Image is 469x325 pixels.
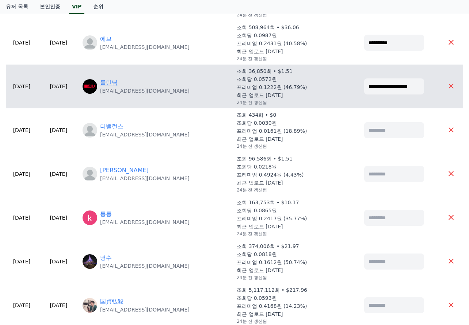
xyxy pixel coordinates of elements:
p: 프리미엄 0.1612원 (50.74%) [237,259,307,266]
p: 조회당 0.0218원 [237,163,277,170]
p: 조회당 0.0987원 [237,32,277,39]
span: Messages [61,243,82,248]
p: [EMAIL_ADDRESS][DOMAIN_NAME] [100,175,190,182]
p: 조회 36,850회 • $1.51 [237,67,293,75]
td: [DATE] [38,108,80,152]
p: 프리미엄 0.4924원 (4.43%) [237,171,304,178]
p: [EMAIL_ADDRESS][DOMAIN_NAME] [100,262,190,270]
p: 조회당 0.0865원 [237,207,277,214]
p: 최근 업로드 [DATE] [237,223,283,230]
p: 최근 업로드 [DATE] [237,48,283,55]
p: 프리미엄 0.2431원 (40.58%) [237,40,307,47]
p: 최근 업로드 [DATE] [237,310,283,318]
img: profile_blank.webp [83,167,97,181]
img: http://k.kakaocdn.net/dn/b4uBtL/btsLNw5KgVN/QKZ7aqMfEl2ddIglP1J1kk/img_640x640.jpg [83,254,97,269]
td: [DATE] [38,196,80,240]
p: 24분 전 갱신됨 [237,318,267,324]
td: [DATE] [6,108,38,152]
td: [DATE] [38,21,80,65]
p: 프리미엄 0.0161원 (18.89%) [237,127,307,135]
a: 에브 [100,35,112,43]
p: 프리미엄 0.2417원 (35.77%) [237,215,307,222]
span: Settings [108,242,126,248]
a: [PERSON_NAME] [100,166,149,175]
a: Messages [48,231,94,249]
a: 통통 [100,210,112,218]
a: Home [2,231,48,249]
p: 24분 전 갱신됨 [237,231,267,237]
p: 조회 508,964회 • $36.06 [237,24,299,31]
a: Settings [94,231,140,249]
a: 더밸런스 [100,122,123,131]
p: [EMAIL_ADDRESS][DOMAIN_NAME] [100,218,190,226]
p: 조회당 0.0030원 [237,119,277,127]
img: https://lh3.googleusercontent.com/a/ACg8ocIBnWwqV0eXG_KuFoolGCfr3AxDWXc-3Vl4NaZtHcYys-323Q=s96-c [83,210,97,225]
p: 조회 5,117,112회 • $217.96 [237,286,307,294]
td: [DATE] [6,196,38,240]
p: [EMAIL_ADDRESS][DOMAIN_NAME] [100,43,190,51]
p: 24분 전 갱신됨 [237,275,267,280]
p: 24분 전 갱신됨 [237,187,267,193]
td: [DATE] [6,240,38,283]
p: 조회 163,753회 • $10.17 [237,199,299,206]
img: https://cdn.creward.net/profile/user/profile_blank.webp [83,123,97,138]
p: 최근 업로드 [DATE] [237,267,283,274]
td: [DATE] [6,65,38,108]
td: [DATE] [38,65,80,108]
p: 프리미엄 0.4168원 (14.23%) [237,302,307,310]
p: 24분 전 갱신됨 [237,12,267,18]
a: 国貞弘毅 [100,297,123,306]
p: 조회 96,586회 • $1.51 [237,155,293,162]
td: [DATE] [38,240,80,283]
p: 조회당 0.0593원 [237,294,277,302]
p: 최근 업로드 [DATE] [237,179,283,186]
td: [DATE] [6,152,38,196]
p: 24분 전 갱신됨 [237,56,267,62]
p: [EMAIL_ADDRESS][DOMAIN_NAME] [100,131,190,138]
p: 조회 374,006회 • $21.97 [237,243,299,250]
img: https://lh3.googleusercontent.com/a/ACg8ocIeB3fKyY6fN0GaUax-T_VWnRXXm1oBEaEwHbwvSvAQlCHff8Lg=s96-c [83,298,97,313]
p: 24분 전 갱신됨 [237,100,267,105]
td: [DATE] [38,152,80,196]
p: [EMAIL_ADDRESS][DOMAIN_NAME] [100,87,190,94]
p: 조회당 0.0572원 [237,76,277,83]
p: 24분 전 갱신됨 [237,143,267,149]
a: 명수 [100,254,112,262]
span: Home [19,242,31,248]
p: 조회당 0.0818원 [237,251,277,258]
img: https://cdn.creward.net/profile/user/profile_blank.webp [83,35,97,50]
td: [DATE] [6,21,38,65]
p: 최근 업로드 [DATE] [237,135,283,143]
p: [EMAIL_ADDRESS][DOMAIN_NAME] [100,306,190,313]
p: 프리미엄 0.1222원 (46.79%) [237,84,307,91]
a: 롤민남 [100,78,118,87]
p: 조회 434회 • $0 [237,111,276,119]
p: 최근 업로드 [DATE] [237,92,283,99]
img: https://lh3.googleusercontent.com/a/ACg8ocIRkcOePDkb8G556KPr_g5gDUzm96TACHS6QOMRMdmg6EqxY2Y=s96-c [83,79,97,94]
